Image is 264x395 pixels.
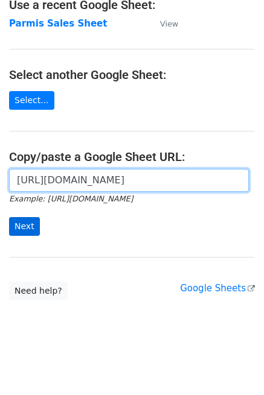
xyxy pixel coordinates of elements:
h4: Copy/paste a Google Sheet URL: [9,150,255,164]
a: Parmis Sales Sheet [9,18,107,29]
small: Example: [URL][DOMAIN_NAME] [9,194,133,203]
iframe: Chat Widget [204,337,264,395]
input: Paste your Google Sheet URL here [9,169,249,192]
h4: Select another Google Sheet: [9,68,255,82]
small: View [160,19,178,28]
a: Select... [9,91,54,110]
input: Next [9,217,40,236]
a: Google Sheets [180,283,255,294]
a: View [148,18,178,29]
a: Need help? [9,282,68,300]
